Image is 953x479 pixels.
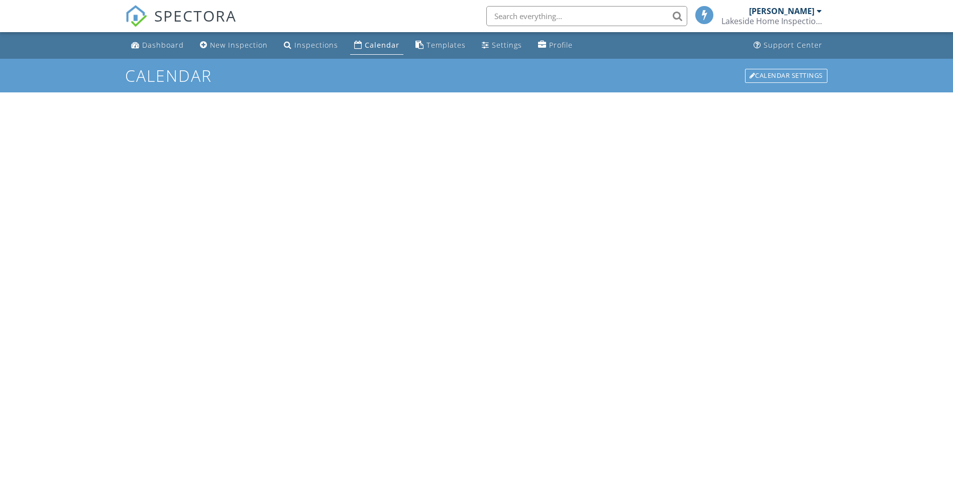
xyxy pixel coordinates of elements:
a: Inspections [280,36,342,55]
div: Calendar Settings [745,69,827,83]
a: Settings [478,36,526,55]
div: Settings [492,40,522,50]
div: Templates [427,40,466,50]
a: SPECTORA [125,14,237,35]
div: Profile [549,40,573,50]
div: Inspections [294,40,338,50]
a: Calendar [350,36,403,55]
input: Search everything... [486,6,687,26]
a: Profile [534,36,577,55]
a: Templates [411,36,470,55]
a: Support Center [750,36,826,55]
div: Support Center [764,40,822,50]
a: Dashboard [127,36,188,55]
a: New Inspection [196,36,272,55]
div: New Inspection [210,40,268,50]
div: Dashboard [142,40,184,50]
a: Calendar Settings [744,68,828,84]
div: [PERSON_NAME] [749,6,814,16]
img: The Best Home Inspection Software - Spectora [125,5,147,27]
span: SPECTORA [154,5,237,26]
h1: Calendar [125,67,828,84]
div: Lakeside Home Inspections [721,16,822,26]
div: Calendar [365,40,399,50]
